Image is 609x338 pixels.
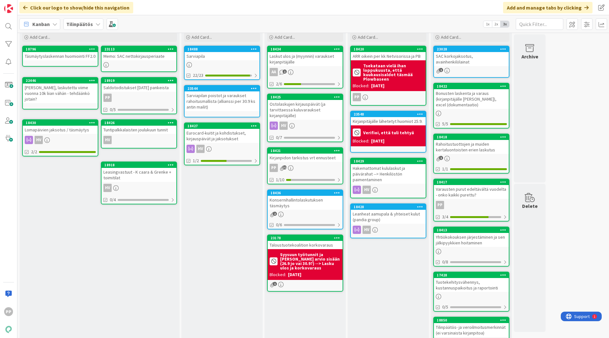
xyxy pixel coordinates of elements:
[103,184,112,192] div: HV
[434,317,509,323] div: 18850
[434,227,509,233] div: 18413
[101,52,176,60] div: Memo: SAC nettokirjausperiaate
[23,120,98,134] div: 18430Lomapäivien jaksotus / täsmäytys
[26,121,98,125] div: 18430
[101,46,176,60] div: 23113Memo: SAC nettokirjausperiaate
[268,68,343,76] div: AA
[268,241,343,249] div: Taloustuotekoalition korkovaraus
[354,159,426,163] div: 18429
[351,117,426,125] div: Kirjanpitäjälle lähetetyt huomiot 25.9.
[268,148,343,154] div: 18421
[363,186,371,194] div: HV
[437,318,509,322] div: 18850
[351,93,426,101] div: PP
[19,2,133,13] div: Click our logo to show/hide this navigation
[185,52,259,60] div: Sarviapila
[439,68,443,72] span: 1
[521,53,538,60] div: Archive
[437,135,509,139] div: 18418
[101,120,176,126] div: 18426
[23,46,98,60] div: 18796Täsmäytyslaskennan huomiointi FF2.0
[358,34,378,40] span: Add Card...
[442,214,448,220] span: 3/4
[185,91,259,111] div: Sarviapilan poistot ja varaukset rahoitusmallista (allianssi per 30.9 ks antin mailit)
[354,112,426,116] div: 23548
[522,202,538,210] div: Delete
[434,278,509,292] div: Tuotekehitysvähennys, kustannuspaikoitus ja raportointi
[351,46,426,60] div: 18420ARR oikein per kk Netvisorissa ja PB
[101,168,176,182] div: Leasingvastuut - K caara & Grenke + toimitilat
[4,325,13,334] img: avatar
[270,271,286,278] div: Blocked:
[371,138,384,144] div: [DATE]
[442,304,448,310] span: 0/5
[437,84,509,89] div: 18422
[103,94,112,102] div: PP
[33,3,35,8] div: 1
[441,34,461,40] span: Add Card...
[104,121,176,125] div: 18426
[442,166,448,172] span: 1/1
[434,179,509,199] div: 18417Varausten purut edeltävältä vuodelta - onko kaikki purettu?
[434,317,509,337] div: 18850Tilinpäätös- ja veroilmoitusmerkinnät (ei varsinaista kirjanpitoa)
[32,20,50,28] span: Kanban
[351,164,426,184] div: Hakemattomat kululaskut ja päivärahat --> Henkilöstön paimentaminen
[442,121,448,127] span: 5/5
[104,78,176,83] div: 18919
[4,4,13,13] img: Visit kanbanzone.com
[437,180,509,184] div: 18417
[434,83,509,109] div: 18422Bonusten laskenta ja varaus (kirjanpitäjälle [PERSON_NAME]), excel (dokumentaatio)
[353,93,361,101] div: PP
[351,111,426,125] div: 23548Kirjanpitäjälle lähetetyt huomiot 25.9.
[268,148,343,162] div: 18421Kirjanpidon tarkistus vrt ennusteet
[268,235,343,241] div: 23178
[185,123,259,129] div: 18427
[268,52,343,66] div: Laskut ulos ja (myynnin) varaukset kirjanpitäjälle
[101,120,176,134] div: 18426Tuntipalkkalaisten joulukuun tunnit
[434,272,509,278] div: 17428
[185,123,259,143] div: 18427Eurocard-kuitit ja kohdistukset, kirjauspäivät ja jaksotukset
[268,190,343,196] div: 18436
[434,134,509,140] div: 18418
[187,124,259,128] div: 18427
[23,78,98,103] div: 22446[PERSON_NAME], laskutettu viime vuonna 10k liian vähän - tehdäänkö jotain?
[185,46,259,60] div: 18488Sarviapila
[354,205,426,209] div: 18428
[193,157,199,164] span: 1/2
[185,86,259,91] div: 23544
[23,78,98,83] div: 22446
[434,140,509,154] div: Rahoitustuottojen ja muiden kertaluontoisten erien laskutus
[353,83,369,89] div: Blocked:
[276,176,284,183] span: 1/10
[275,34,295,40] span: Add Card...
[101,78,176,92] div: 18919Saldotodistukset [DATE] pankeista
[101,94,176,102] div: PP
[436,201,444,209] div: PP
[434,52,509,66] div: SAC korkojaksotus, avainhenkilölainat
[268,196,343,210] div: Konsernihallintolaskutuksen täsmäytys
[4,307,13,316] div: PP
[271,191,343,195] div: 18436
[279,122,288,130] div: HV
[268,46,343,66] div: 18434Laskut ulos ja (myynnin) varaukset kirjanpitäjälle
[196,145,205,153] div: HV
[193,72,203,79] span: 22/23
[351,111,426,117] div: 23548
[283,70,287,74] span: 1
[351,226,426,234] div: HV
[66,21,93,27] b: Tilinpäätös
[268,94,343,120] div: 18425Ostolaskujen kirjauspäivät (ja tarvittaessa kuluvaraukset kirjanpitäjälle)
[23,126,98,134] div: Lomapäivien jaksotus / täsmäytys
[23,52,98,60] div: Täsmäytyslaskennan huomiointi FF2.0
[351,158,426,164] div: 18429
[276,222,282,228] span: 0/6
[434,323,509,337] div: Tilinpäätös- ja veroilmoitusmerkinnät (ei varsinaista kirjanpitoa)
[351,186,426,194] div: HV
[351,204,426,224] div: 18428Leanheat aamupala & yhteiset kulut (pandia group)
[434,83,509,89] div: 18422
[104,163,176,167] div: 18918
[434,272,509,292] div: 17428Tuotekehitysvähennys, kustannuspaikoitus ja raportointi
[185,86,259,111] div: 23544Sarviapilan poistot ja varaukset rahoitusmallista (allianssi per 30.9 ks antin mailit)
[187,47,259,51] div: 18488
[437,273,509,277] div: 17428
